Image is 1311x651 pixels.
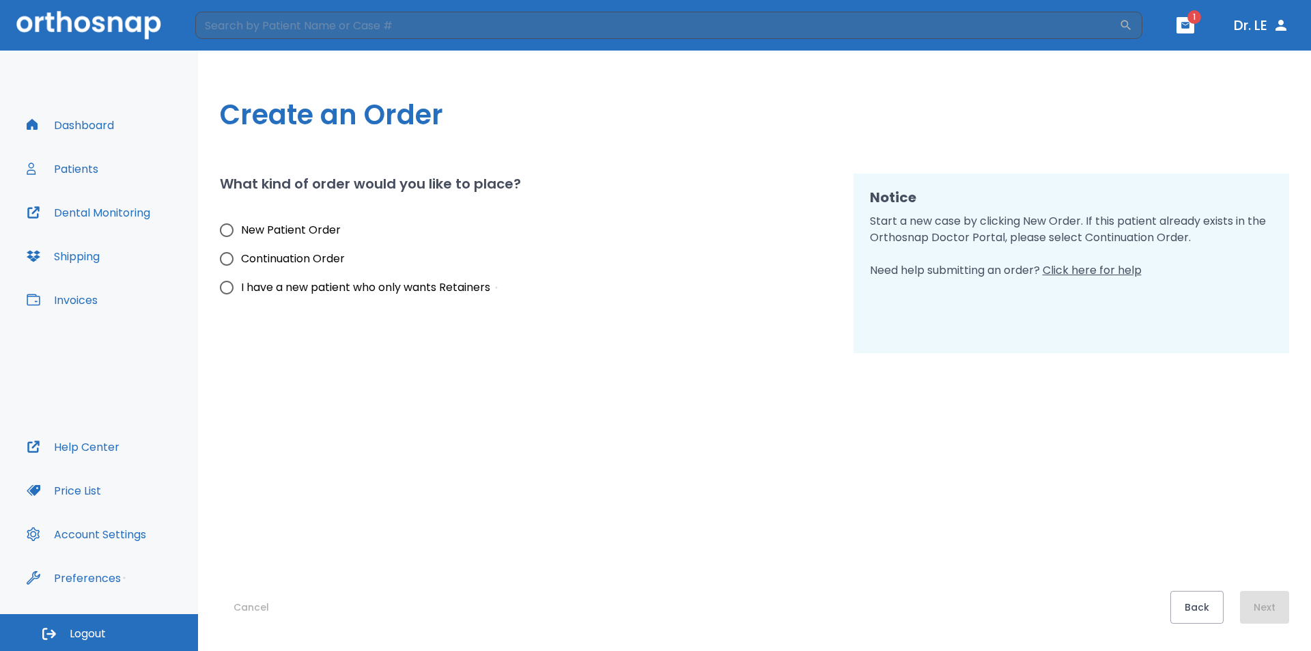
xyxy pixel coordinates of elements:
[195,12,1119,39] input: Search by Patient Name or Case #
[220,94,1289,135] h1: Create an Order
[870,187,1273,208] h2: Notice
[220,174,521,194] h2: What kind of order would you like to place?
[220,591,283,624] button: Cancel
[18,474,109,507] button: Price List
[1170,591,1224,624] button: Back
[18,430,128,463] button: Help Center
[16,11,161,39] img: Orthosnap
[241,279,490,296] span: I have a new patient who only wants Retainers
[18,240,108,273] button: Shipping
[18,562,129,594] button: Preferences
[490,281,503,294] div: Tooltip anchor
[1228,13,1295,38] button: Dr. LE
[241,251,345,267] span: Continuation Order
[118,572,130,584] div: Tooltip anchor
[18,109,122,141] button: Dashboard
[18,283,106,316] button: Invoices
[1187,10,1201,24] span: 1
[241,222,341,238] span: New Patient Order
[1043,262,1142,278] span: Click here for help
[18,518,154,551] button: Account Settings
[870,213,1273,279] p: Start a new case by clicking New Order. If this patient already exists in the Orthosnap Doctor Po...
[18,152,107,185] button: Patients
[18,196,158,229] button: Dental Monitoring
[70,626,106,641] span: Logout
